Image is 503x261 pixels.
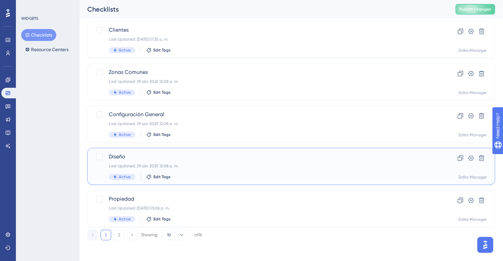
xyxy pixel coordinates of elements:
[21,29,56,41] button: Checklists
[21,16,38,21] div: WIDGETS
[109,68,421,76] span: Zonas Comunes
[119,48,131,53] span: Active
[119,132,131,137] span: Active
[109,26,421,34] span: Clientes
[194,232,202,238] div: of 16
[153,216,171,222] span: Edit Tags
[109,163,421,169] div: Last Updated: 29 abr 2025 12:08 p. m.
[153,48,171,53] span: Edit Tags
[146,90,171,95] button: Edit Tags
[109,111,421,118] span: Configuración General
[458,175,487,180] div: Zafiro Manager
[163,230,189,240] button: 10
[87,5,439,14] div: Checklists
[119,174,131,179] span: Active
[109,206,421,211] div: Last Updated: [DATE] 03:08 p. m.
[458,90,487,95] div: Zafiro Manager
[146,174,171,179] button: Edit Tags
[119,216,131,222] span: Active
[153,90,171,95] span: Edit Tags
[109,195,421,203] span: Propiedad
[167,232,171,238] span: 10
[153,174,171,179] span: Edit Tags
[21,44,72,55] button: Resource Centers
[109,37,421,42] div: Last Updated: [DATE] 01:35 p. m.
[101,230,111,240] button: 1
[114,230,124,240] button: 2
[119,90,131,95] span: Active
[109,153,421,161] span: Diseño
[109,121,421,126] div: Last Updated: 29 abr 2025 12:08 p. m.
[455,4,495,15] button: Publish Changes
[458,217,487,222] div: Zafiro Manager
[109,79,421,84] div: Last Updated: 29 abr 2025 12:08 p. m.
[146,216,171,222] button: Edit Tags
[141,232,157,238] div: Showing
[475,235,495,255] iframe: UserGuiding AI Assistant Launcher
[146,48,171,53] button: Edit Tags
[458,48,487,53] div: Zafiro Manager
[153,132,171,137] span: Edit Tags
[459,7,491,12] span: Publish Changes
[16,2,41,10] span: Need Help?
[458,132,487,138] div: Zafiro Manager
[146,132,171,137] button: Edit Tags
